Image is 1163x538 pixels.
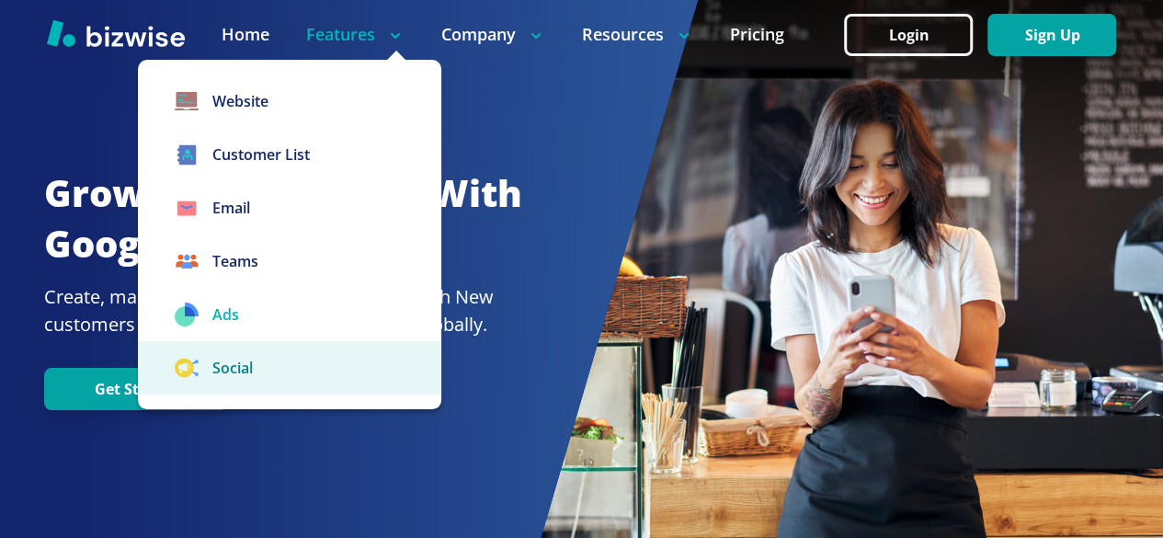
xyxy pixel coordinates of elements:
a: Social [138,341,441,395]
a: Ads [138,288,441,341]
img: Bizwise Logo [47,19,185,47]
p: Company [441,23,545,46]
a: Sign Up [987,27,1116,44]
button: Get Started [44,368,228,410]
a: Pricing [730,23,784,46]
button: Sign Up [987,14,1116,56]
p: Features [306,23,405,46]
a: Home [222,23,269,46]
a: Website [138,74,441,128]
p: Resources [582,23,693,46]
button: Login [844,14,973,56]
a: Email [138,181,441,235]
p: Create, manage, and optimize your ads to reach New customers and drive real results—locally or gl... [44,283,523,338]
h2: Grow Your Business with Google Ads [44,168,523,269]
a: Teams [138,235,441,288]
a: Login [844,27,987,44]
a: Customer List [138,128,441,181]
